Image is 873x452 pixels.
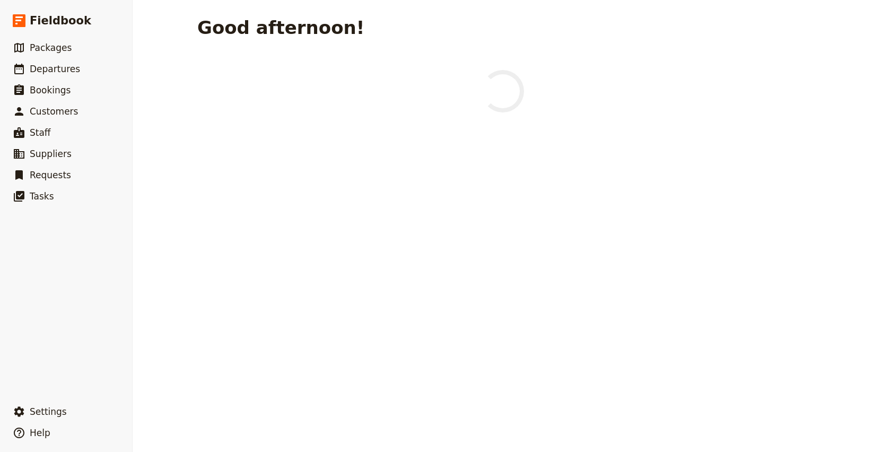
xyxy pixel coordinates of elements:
span: Departures [30,64,80,74]
span: Packages [30,42,72,53]
span: Requests [30,170,71,180]
span: Tasks [30,191,54,202]
span: Help [30,428,50,438]
h1: Good afternoon! [197,17,364,38]
span: Settings [30,406,67,417]
span: Fieldbook [30,13,91,29]
span: Suppliers [30,149,72,159]
span: Bookings [30,85,71,95]
span: Staff [30,127,51,138]
span: Customers [30,106,78,117]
